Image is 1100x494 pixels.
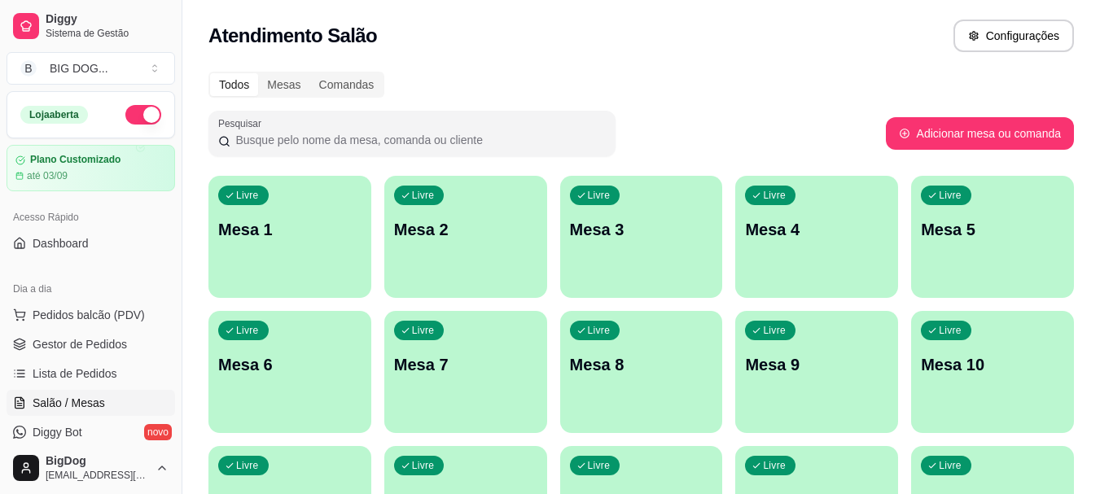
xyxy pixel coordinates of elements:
p: Mesa 1 [218,218,362,241]
a: Plano Customizadoaté 03/09 [7,145,175,191]
span: Sistema de Gestão [46,27,169,40]
div: Mesas [258,73,309,96]
a: DiggySistema de Gestão [7,7,175,46]
button: LivreMesa 1 [208,176,371,298]
button: BigDog[EMAIL_ADDRESS][DOMAIN_NAME] [7,448,175,487]
button: Alterar Status [125,105,161,125]
p: Livre [412,324,435,337]
input: Pesquisar [230,132,606,148]
span: Gestor de Pedidos [33,336,127,352]
button: LivreMesa 7 [384,311,547,433]
div: Loja aberta [20,106,88,124]
button: LivreMesa 10 [911,311,1074,433]
span: Dashboard [33,235,89,251]
span: Diggy Bot [33,424,82,440]
p: Livre [763,459,786,472]
span: [EMAIL_ADDRESS][DOMAIN_NAME] [46,469,149,482]
button: LivreMesa 9 [735,311,898,433]
p: Livre [588,324,611,337]
p: Mesa 6 [218,353,362,376]
article: até 03/09 [27,169,68,182]
span: Lista de Pedidos [33,365,117,382]
p: Livre [588,189,611,202]
p: Livre [588,459,611,472]
p: Livre [939,189,962,202]
span: Salão / Mesas [33,395,105,411]
div: Todos [210,73,258,96]
button: Adicionar mesa ou comanda [886,117,1074,150]
a: Dashboard [7,230,175,256]
button: LivreMesa 2 [384,176,547,298]
button: Pedidos balcão (PDV) [7,302,175,328]
span: Diggy [46,12,169,27]
p: Mesa 4 [745,218,888,241]
span: B [20,60,37,77]
h2: Atendimento Salão [208,23,377,49]
p: Mesa 5 [921,218,1064,241]
p: Mesa 3 [570,218,713,241]
p: Livre [236,459,259,472]
p: Mesa 9 [745,353,888,376]
p: Livre [412,189,435,202]
button: LivreMesa 5 [911,176,1074,298]
button: LivreMesa 3 [560,176,723,298]
a: Diggy Botnovo [7,419,175,445]
p: Livre [412,459,435,472]
p: Mesa 10 [921,353,1064,376]
label: Pesquisar [218,116,267,130]
a: Salão / Mesas [7,390,175,416]
p: Livre [763,189,786,202]
p: Livre [236,189,259,202]
button: Configurações [953,20,1074,52]
button: LivreMesa 6 [208,311,371,433]
span: Pedidos balcão (PDV) [33,307,145,323]
div: Dia a dia [7,276,175,302]
p: Mesa 8 [570,353,713,376]
p: Livre [939,324,962,337]
p: Livre [939,459,962,472]
button: LivreMesa 4 [735,176,898,298]
p: Livre [763,324,786,337]
a: Lista de Pedidos [7,361,175,387]
article: Plano Customizado [30,154,121,166]
p: Mesa 2 [394,218,537,241]
p: Mesa 7 [394,353,537,376]
button: LivreMesa 8 [560,311,723,433]
a: Gestor de Pedidos [7,331,175,357]
div: Acesso Rápido [7,204,175,230]
div: Comandas [310,73,383,96]
div: BIG DOG ... [50,60,108,77]
p: Livre [236,324,259,337]
span: BigDog [46,454,149,469]
button: Select a team [7,52,175,85]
